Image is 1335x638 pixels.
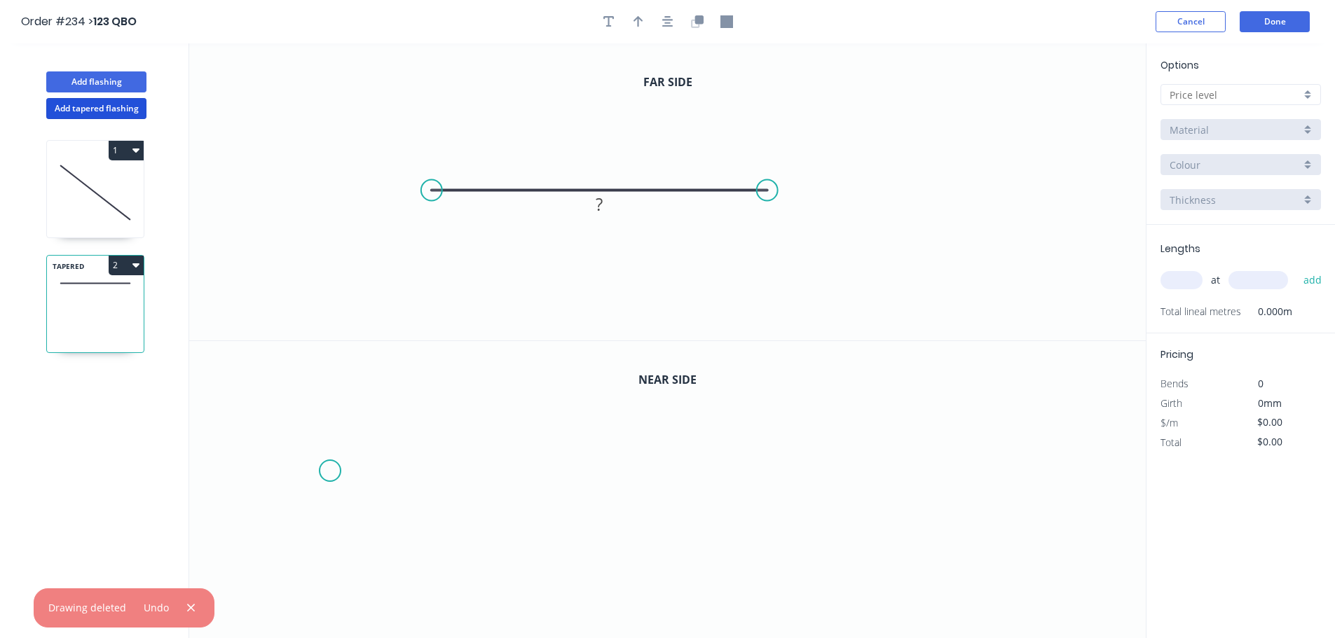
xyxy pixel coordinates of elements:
svg: 0 [189,43,1146,340]
div: Drawing deleted [48,600,126,615]
span: Bends [1161,377,1189,390]
span: at [1211,270,1220,290]
span: Lengths [1161,242,1200,256]
span: Thickness [1170,193,1216,207]
button: Add tapered flashing [46,98,146,119]
button: Cancel [1156,11,1226,32]
tspan: ? [596,193,603,216]
span: 0mm [1258,396,1282,410]
span: Total lineal metres [1161,302,1241,321]
span: 0.000m [1241,302,1292,321]
span: Colour [1170,158,1200,172]
span: Options [1161,58,1199,72]
span: Girth [1161,396,1182,410]
span: 0 [1258,377,1264,390]
span: Material [1170,123,1209,137]
button: add [1296,268,1329,292]
input: Price level [1170,88,1301,102]
button: 2 [109,256,144,275]
button: Add flashing [46,71,146,92]
span: Order #234 > [21,13,93,29]
span: 123 QBO [93,13,137,29]
button: Undo [137,598,177,617]
span: Total [1161,436,1182,449]
button: 1 [109,141,144,160]
span: Pricing [1161,347,1193,361]
button: Done [1240,11,1310,32]
span: $/m [1161,416,1178,429]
